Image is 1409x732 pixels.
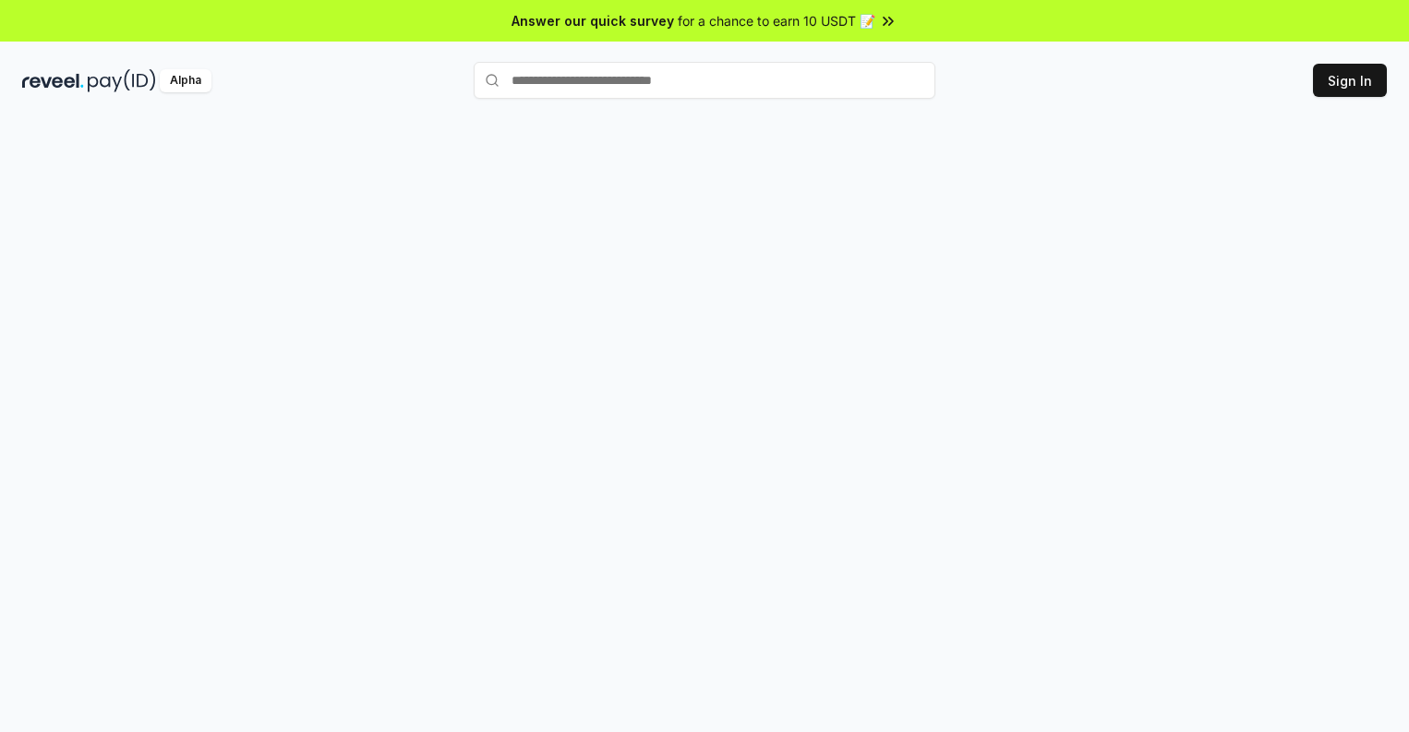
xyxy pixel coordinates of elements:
[22,69,84,92] img: reveel_dark
[678,11,875,30] span: for a chance to earn 10 USDT 📝
[512,11,674,30] span: Answer our quick survey
[1313,64,1387,97] button: Sign In
[160,69,211,92] div: Alpha
[88,69,156,92] img: pay_id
